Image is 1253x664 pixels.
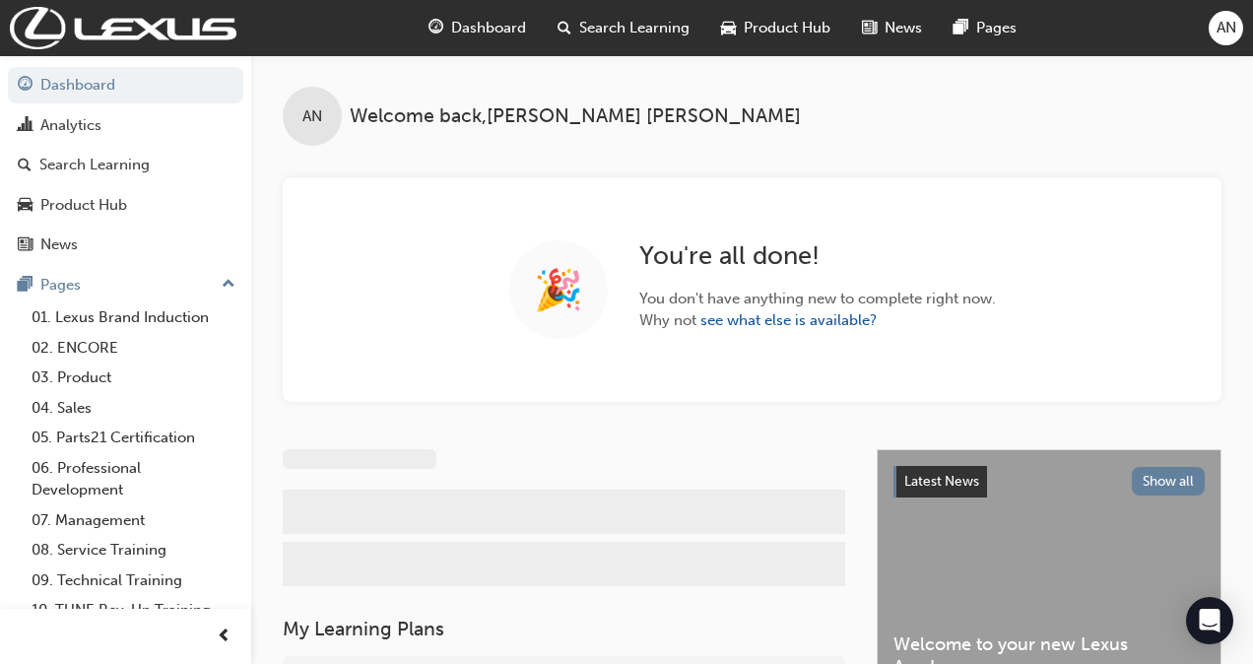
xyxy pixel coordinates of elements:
span: Dashboard [451,17,526,39]
div: News [40,233,78,256]
a: guage-iconDashboard [413,8,542,48]
button: Show all [1132,467,1206,496]
span: car-icon [18,197,33,215]
span: guage-icon [429,16,443,40]
span: AN [302,105,322,128]
a: 06. Professional Development [24,453,243,505]
span: You don't have anything new to complete right now. [639,288,996,310]
a: news-iconNews [846,8,938,48]
a: 03. Product [24,363,243,393]
h2: You're all done! [639,240,996,272]
button: Pages [8,267,243,303]
span: up-icon [222,272,235,298]
h3: My Learning Plans [283,618,845,640]
a: 01. Lexus Brand Induction [24,302,243,333]
span: news-icon [18,236,33,254]
span: search-icon [18,157,32,174]
span: Search Learning [579,17,690,39]
a: Product Hub [8,187,243,224]
span: news-icon [862,16,877,40]
a: 07. Management [24,505,243,536]
a: Search Learning [8,147,243,183]
span: pages-icon [18,277,33,295]
a: pages-iconPages [938,8,1032,48]
img: Trak [10,7,236,49]
div: Pages [40,274,81,297]
span: Latest News [904,473,979,490]
a: Analytics [8,107,243,144]
span: car-icon [721,16,736,40]
div: Analytics [40,114,101,137]
a: News [8,227,243,263]
span: Welcome back , [PERSON_NAME] [PERSON_NAME] [350,105,801,128]
a: search-iconSearch Learning [542,8,705,48]
div: Search Learning [39,154,150,176]
span: pages-icon [954,16,968,40]
div: Product Hub [40,194,127,217]
a: 04. Sales [24,393,243,424]
a: car-iconProduct Hub [705,8,846,48]
a: 10. TUNE Rev-Up Training [24,595,243,626]
span: AN [1217,17,1236,39]
span: Product Hub [744,17,830,39]
a: 08. Service Training [24,535,243,565]
a: Dashboard [8,67,243,103]
a: 02. ENCORE [24,333,243,364]
span: prev-icon [217,625,231,649]
span: Why not [639,309,996,332]
button: DashboardAnalyticsSearch LearningProduct HubNews [8,63,243,267]
a: 09. Technical Training [24,565,243,596]
span: chart-icon [18,117,33,135]
span: 🎉 [534,279,583,301]
a: 05. Parts21 Certification [24,423,243,453]
button: AN [1209,11,1243,45]
a: Latest NewsShow all [893,466,1205,498]
span: Pages [976,17,1017,39]
a: see what else is available? [700,311,877,329]
span: News [885,17,922,39]
span: search-icon [558,16,571,40]
div: Open Intercom Messenger [1186,597,1233,644]
span: guage-icon [18,77,33,95]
